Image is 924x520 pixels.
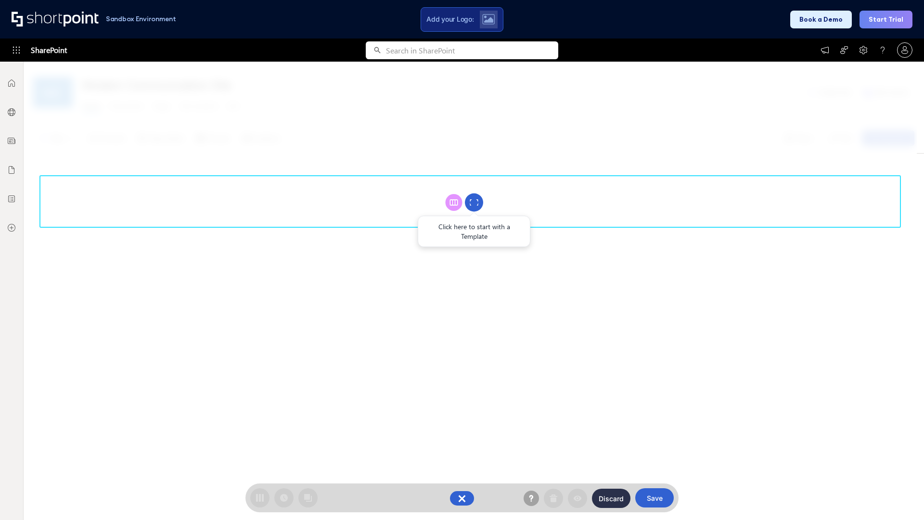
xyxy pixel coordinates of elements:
[790,11,852,28] button: Book a Demo
[386,41,558,59] input: Search in SharePoint
[106,16,176,22] h1: Sandbox Environment
[860,11,912,28] button: Start Trial
[426,15,474,24] span: Add your Logo:
[482,14,495,25] img: Upload logo
[592,489,630,508] button: Discard
[31,39,67,62] span: SharePoint
[635,488,674,507] button: Save
[876,474,924,520] iframe: Chat Widget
